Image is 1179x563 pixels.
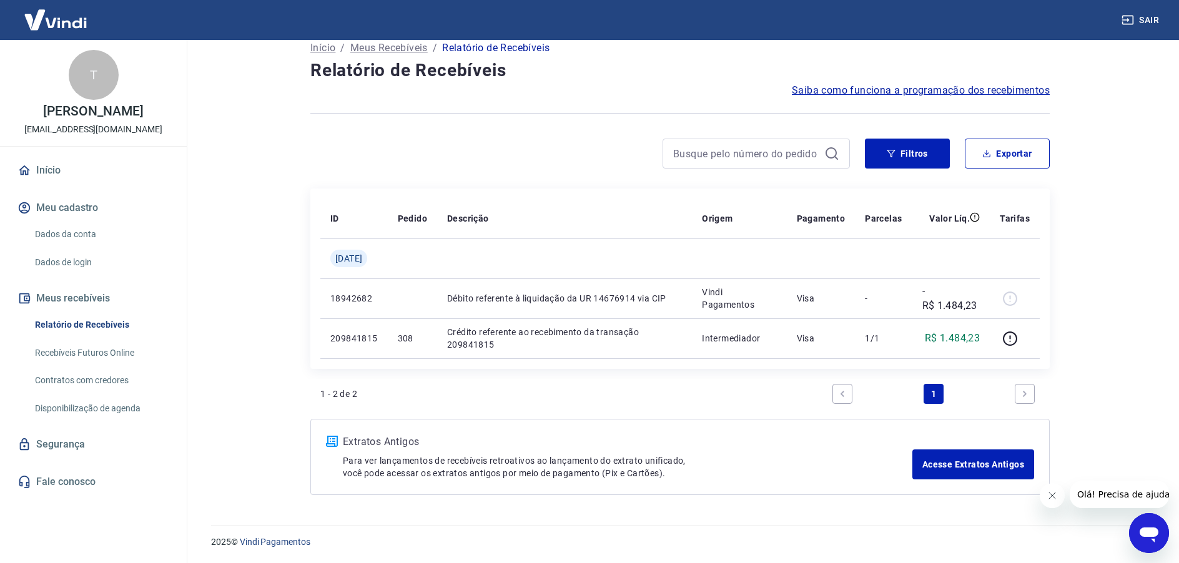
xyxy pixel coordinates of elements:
span: Olá! Precisa de ajuda? [7,9,105,19]
p: Extratos Antigos [343,434,912,449]
p: Parcelas [865,212,902,225]
button: Sair [1119,9,1164,32]
a: Fale conosco [15,468,172,496]
p: 308 [398,332,427,345]
a: Dados de login [30,250,172,275]
p: 209841815 [330,332,378,345]
ul: Pagination [827,379,1040,409]
p: Visa [797,332,846,345]
p: Visa [797,292,846,305]
h4: Relatório de Recebíveis [310,58,1050,83]
a: Previous page [832,384,852,404]
div: T [69,50,119,100]
p: Relatório de Recebíveis [442,41,550,56]
p: ID [330,212,339,225]
p: 1 - 2 de 2 [320,388,357,400]
a: Segurança [15,431,172,458]
p: Vindi Pagamentos [702,286,777,311]
p: [EMAIL_ADDRESS][DOMAIN_NAME] [24,123,162,136]
a: Meus Recebíveis [350,41,428,56]
p: - [865,292,902,305]
p: / [433,41,437,56]
span: [DATE] [335,252,362,265]
img: Vindi [15,1,96,39]
p: Crédito referente ao recebimento da transação 209841815 [447,326,682,351]
p: / [340,41,345,56]
a: Disponibilização de agenda [30,396,172,421]
a: Contratos com credores [30,368,172,393]
img: ícone [326,436,338,447]
p: Origem [702,212,733,225]
p: 18942682 [330,292,378,305]
a: Início [310,41,335,56]
p: -R$ 1.484,23 [922,283,980,313]
p: 1/1 [865,332,902,345]
p: Valor Líq. [929,212,970,225]
button: Meu cadastro [15,194,172,222]
a: Relatório de Recebíveis [30,312,172,338]
p: [PERSON_NAME] [43,105,143,118]
a: Recebíveis Futuros Online [30,340,172,366]
a: Next page [1015,384,1035,404]
button: Meus recebíveis [15,285,172,312]
p: Débito referente à liquidação da UR 14676914 via CIP [447,292,682,305]
button: Exportar [965,139,1050,169]
a: Início [15,157,172,184]
a: Dados da conta [30,222,172,247]
iframe: Fechar mensagem [1040,483,1065,508]
a: Page 1 is your current page [924,384,944,404]
a: Saiba como funciona a programação dos recebimentos [792,83,1050,98]
p: Pagamento [797,212,846,225]
a: Vindi Pagamentos [240,537,310,547]
a: Acesse Extratos Antigos [912,449,1034,479]
iframe: Mensagem da empresa [1070,481,1169,508]
input: Busque pelo número do pedido [673,144,819,163]
p: Para ver lançamentos de recebíveis retroativos ao lançamento do extrato unificado, você pode aces... [343,454,912,479]
iframe: Botão para abrir a janela de mensagens [1129,513,1169,553]
p: 2025 © [211,536,1149,549]
button: Filtros [865,139,950,169]
p: Descrição [447,212,489,225]
p: Tarifas [1000,212,1030,225]
p: R$ 1.484,23 [925,331,980,346]
p: Pedido [398,212,427,225]
p: Intermediador [702,332,777,345]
